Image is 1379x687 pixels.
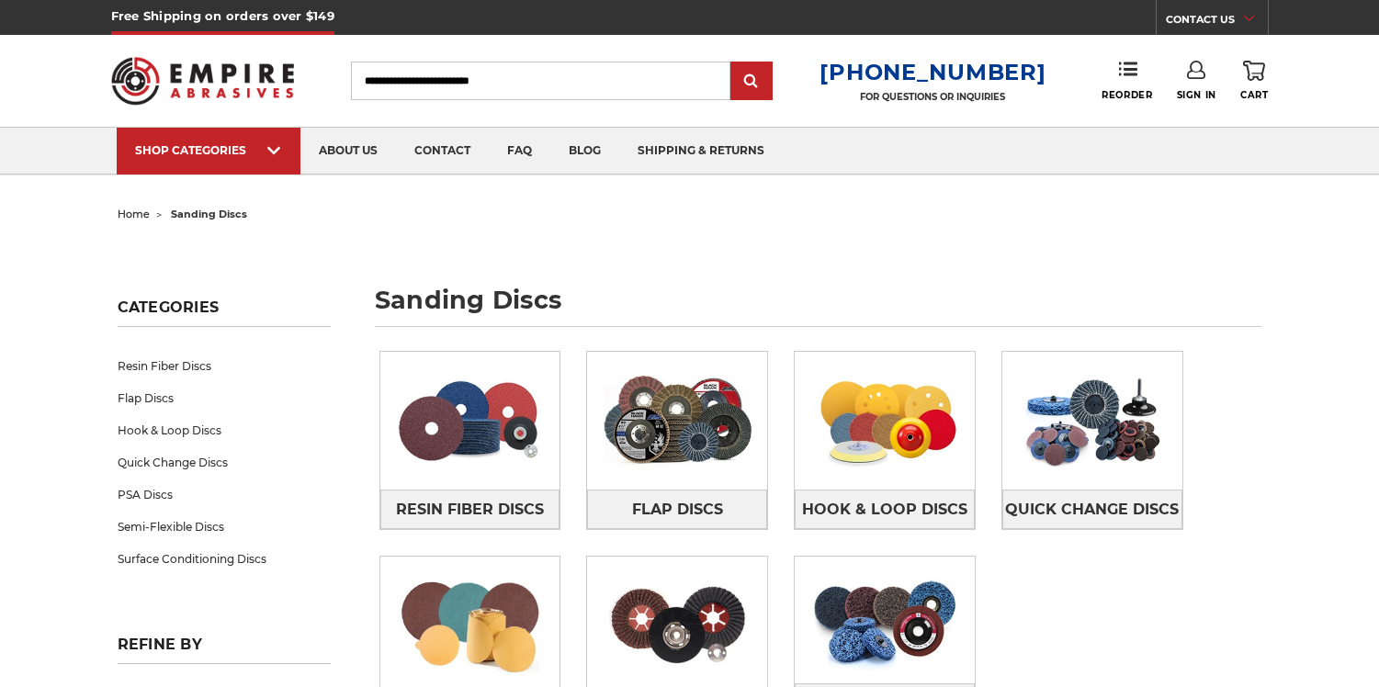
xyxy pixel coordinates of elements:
[118,208,150,220] a: home
[118,382,331,414] a: Flap Discs
[795,357,975,484] img: Hook & Loop Discs
[380,357,560,484] img: Resin Fiber Discs
[1166,9,1268,35] a: CONTACT US
[489,128,550,175] a: faq
[550,128,619,175] a: blog
[118,446,331,479] a: Quick Change Discs
[587,490,767,529] a: Flap Discs
[1002,357,1182,484] img: Quick Change Discs
[733,63,770,100] input: Submit
[171,208,247,220] span: sanding discs
[819,91,1046,103] p: FOR QUESTIONS OR INQUIRIES
[118,511,331,543] a: Semi-Flexible Discs
[795,557,975,683] img: Surface Conditioning Discs
[118,543,331,575] a: Surface Conditioning Discs
[375,287,1262,327] h1: sanding discs
[396,128,489,175] a: contact
[587,357,767,484] img: Flap Discs
[1177,89,1216,101] span: Sign In
[118,350,331,382] a: Resin Fiber Discs
[380,490,560,529] a: Resin Fiber Discs
[118,414,331,446] a: Hook & Loop Discs
[1005,494,1179,525] span: Quick Change Discs
[111,45,295,117] img: Empire Abrasives
[118,298,331,327] h5: Categories
[802,494,967,525] span: Hook & Loop Discs
[1102,89,1152,101] span: Reorder
[795,490,975,529] a: Hook & Loop Discs
[1240,61,1268,101] a: Cart
[118,636,331,664] h5: Refine by
[396,494,544,525] span: Resin Fiber Discs
[1002,490,1182,529] a: Quick Change Discs
[118,479,331,511] a: PSA Discs
[819,59,1046,85] a: [PHONE_NUMBER]
[632,494,723,525] span: Flap Discs
[300,128,396,175] a: about us
[135,143,282,157] div: SHOP CATEGORIES
[1240,89,1268,101] span: Cart
[619,128,783,175] a: shipping & returns
[1102,61,1152,100] a: Reorder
